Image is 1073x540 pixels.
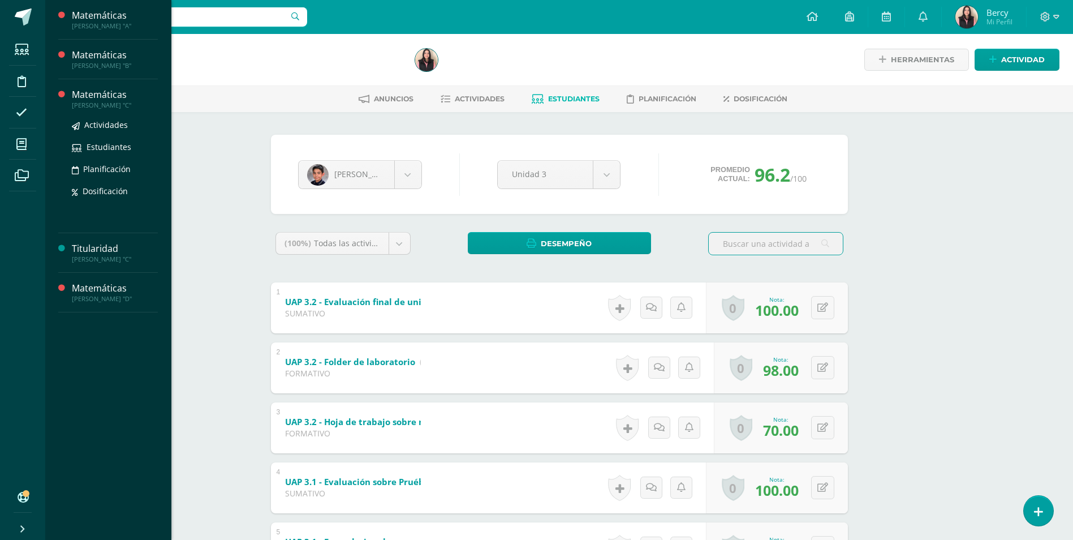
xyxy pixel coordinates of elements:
[87,142,131,152] span: Estudiantes
[986,7,1012,18] span: Bercy
[53,7,307,27] input: Busca un usuario...
[986,17,1012,27] span: Mi Perfil
[285,476,434,487] b: UAP 3.1 - Evaluación sobre PruébaT
[374,95,413,103] span: Anuncios
[72,62,158,70] div: [PERSON_NAME] "B"
[790,173,807,184] span: /100
[755,475,799,483] div: Nota:
[755,295,799,303] div: Nota:
[72,242,158,255] div: Titularidad
[285,308,421,319] div: SUMATIVO
[285,368,421,379] div: FORMATIVO
[72,49,158,70] a: Matemáticas[PERSON_NAME] "B"
[299,161,421,188] a: [PERSON_NAME]
[88,46,402,62] h1: Matemáticas
[72,49,158,62] div: Matemáticas
[730,355,752,381] a: 0
[709,233,843,255] input: Buscar una actividad aquí...
[734,95,787,103] span: Dosificación
[83,164,131,174] span: Planificación
[639,95,696,103] span: Planificación
[72,162,158,175] a: Planificación
[285,428,421,439] div: FORMATIVO
[512,161,579,187] span: Unidad 3
[359,90,413,108] a: Anuncios
[285,488,421,499] div: SUMATIVO
[763,361,799,380] span: 98.00
[975,49,1059,71] a: Actividad
[955,6,978,28] img: fb56935bba63daa7fe05cf2484700457.png
[763,415,799,423] div: Nota:
[72,255,158,263] div: [PERSON_NAME] "C"
[285,353,475,371] a: UAP 3.2 - Folder de laboratorio (Sobre 100.0)
[285,356,415,367] b: UAP 3.2 - Folder de laboratorio
[72,185,158,198] a: Dosificación
[541,233,592,254] span: Desempeño
[84,119,128,130] span: Actividades
[72,282,158,303] a: Matemáticas[PERSON_NAME] "D"
[72,101,158,109] div: [PERSON_NAME] "C"
[276,233,410,254] a: (100%)Todas las actividades de esta unidad
[891,49,954,70] span: Herramientas
[72,140,158,153] a: Estudiantes
[72,282,158,295] div: Matemáticas
[285,238,311,248] span: (100%)
[420,356,475,367] strong: (Sobre 100.0)
[72,88,158,101] div: Matemáticas
[1001,49,1045,70] span: Actividad
[532,90,600,108] a: Estudiantes
[285,413,540,431] a: UAP 3.2 - Hoja de trabajo sobre matriz inversa
[723,90,787,108] a: Dosificación
[722,295,744,321] a: 0
[468,232,651,254] a: Desempeño
[307,164,329,186] img: 1bfc1b44d6f9a3921ea6074676917f85.png
[548,95,600,103] span: Estudiantes
[415,49,438,71] img: fb56935bba63daa7fe05cf2484700457.png
[72,242,158,263] a: Titularidad[PERSON_NAME] "C"
[334,169,398,179] span: [PERSON_NAME]
[314,238,454,248] span: Todas las actividades de esta unidad
[72,9,158,30] a: Matemáticas[PERSON_NAME] "A"
[72,295,158,303] div: [PERSON_NAME] "D"
[285,473,494,491] a: UAP 3.1 - Evaluación sobre PruébaT
[72,118,158,131] a: Actividades
[285,296,623,307] b: UAP 3.2 - Evaluación final de unidad sobre algebra de matrices y matriz inversa
[755,162,790,187] span: 96.2
[285,416,481,427] b: UAP 3.2 - Hoja de trabajo sobre matriz inversa
[710,165,750,183] span: Promedio actual:
[441,90,505,108] a: Actividades
[864,49,969,71] a: Herramientas
[498,161,620,188] a: Unidad 3
[627,90,696,108] a: Planificación
[730,415,752,441] a: 0
[72,22,158,30] div: [PERSON_NAME] "A"
[285,293,683,311] a: UAP 3.2 - Evaluación final de unidad sobre algebra de matrices y matriz inversa
[763,355,799,363] div: Nota:
[755,301,799,320] span: 100.00
[72,88,158,109] a: Matemáticas[PERSON_NAME] "C"
[755,481,799,500] span: 100.00
[763,421,799,440] span: 70.00
[722,475,744,501] a: 0
[88,62,402,73] div: Quinto Bachillerato 'B'
[83,186,128,196] span: Dosificación
[72,9,158,22] div: Matemáticas
[455,95,505,103] span: Actividades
